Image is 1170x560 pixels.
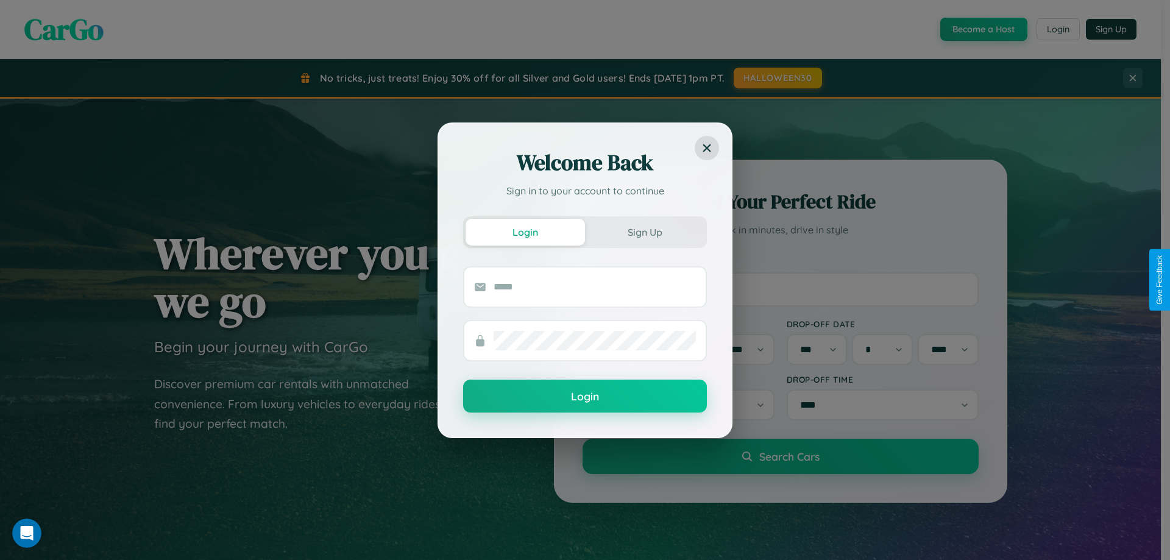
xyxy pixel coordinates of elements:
[463,183,707,198] p: Sign in to your account to continue
[463,380,707,413] button: Login
[1155,255,1164,305] div: Give Feedback
[463,148,707,177] h2: Welcome Back
[466,219,585,246] button: Login
[12,519,41,548] iframe: Intercom live chat
[585,219,704,246] button: Sign Up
